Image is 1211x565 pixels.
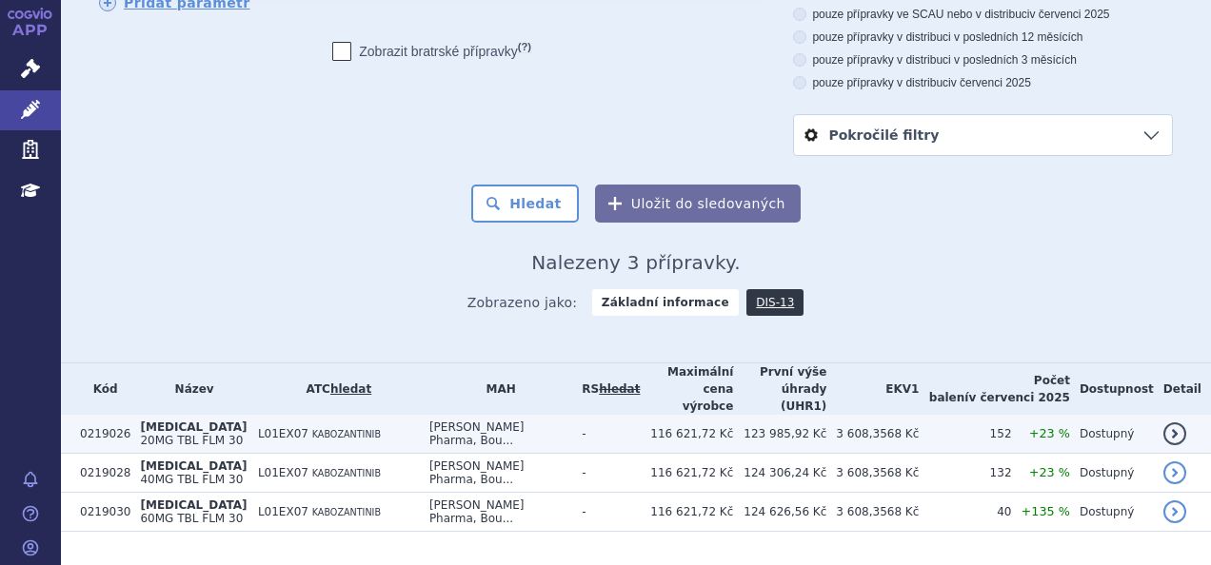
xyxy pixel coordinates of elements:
[420,493,572,532] td: [PERSON_NAME] Pharma, Bou...
[793,52,1173,68] label: pouze přípravky v distribuci v posledních 3 měsících
[572,363,640,415] th: RS
[140,420,247,434] span: [MEDICAL_DATA]
[599,382,640,396] del: hledat
[1070,493,1154,532] td: Dostupný
[919,415,1011,454] td: 152
[919,454,1011,493] td: 132
[826,493,919,532] td: 3 608,3568 Kč
[640,415,733,454] td: 116 621,72 Kč
[793,75,1173,90] label: pouze přípravky v distribuci
[420,363,572,415] th: MAH
[640,363,733,415] th: Maximální cena výrobce
[467,289,578,316] span: Zobrazeno jako:
[826,415,919,454] td: 3 608,3568 Kč
[248,363,420,415] th: ATC
[793,29,1173,45] label: pouze přípravky v distribuci v posledních 12 měsících
[826,454,919,493] td: 3 608,3568 Kč
[640,454,733,493] td: 116 621,72 Kč
[733,493,826,532] td: 124 626,56 Kč
[572,415,640,454] td: -
[70,493,130,532] td: 0219030
[1163,422,1186,445] a: detail
[330,382,371,396] a: hledat
[1163,500,1186,523] a: detail
[572,493,640,532] td: -
[733,454,826,493] td: 124 306,24 Kč
[1070,415,1154,454] td: Dostupný
[70,454,130,493] td: 0219028
[420,415,572,454] td: [PERSON_NAME] Pharma, Bou...
[531,251,741,274] span: Nalezeny 3 přípravky.
[733,415,826,454] td: 123 985,92 Kč
[1029,8,1109,21] span: v červenci 2025
[70,415,130,454] td: 0219026
[793,7,1173,22] label: pouze přípravky ve SCAU nebo v distribuci
[951,76,1031,89] span: v červenci 2025
[140,434,243,447] span: 20MG TBL FLM 30
[258,505,308,518] span: L01EX07
[140,459,247,473] span: [MEDICAL_DATA]
[258,427,308,440] span: L01EX07
[1022,504,1070,518] span: +135 %
[1029,426,1070,440] span: +23 %
[140,498,247,512] span: [MEDICAL_DATA]
[1070,454,1154,493] td: Dostupný
[420,454,572,493] td: [PERSON_NAME] Pharma, Bou...
[518,41,531,53] abbr: (?)
[733,363,826,415] th: První výše úhrady (UHR1)
[826,363,919,415] th: EKV1
[130,363,248,415] th: Název
[312,429,381,439] span: KABOZANTINIB
[1029,465,1070,479] span: +23 %
[746,289,804,316] a: DIS-13
[1070,363,1154,415] th: Dostupnost
[312,468,381,478] span: KABOZANTINIB
[258,466,308,479] span: L01EX07
[595,185,801,223] button: Uložit do sledovaných
[312,507,381,517] span: KABOZANTINIB
[1163,461,1186,484] a: detail
[919,493,1011,532] td: 40
[572,454,640,493] td: -
[140,473,243,486] span: 40MG TBL FLM 30
[968,391,1069,404] span: v červenci 2025
[919,363,1070,415] th: Počet balení
[70,363,130,415] th: Kód
[140,512,243,525] span: 60MG TBL FLM 30
[599,382,640,396] a: vyhledávání neobsahuje žádnou platnou referenční skupinu
[592,289,739,316] strong: Základní informace
[471,185,579,223] button: Hledat
[1154,363,1211,415] th: Detail
[640,493,733,532] td: 116 621,72 Kč
[794,115,1172,155] a: Pokročilé filtry
[332,42,531,61] label: Zobrazit bratrské přípravky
